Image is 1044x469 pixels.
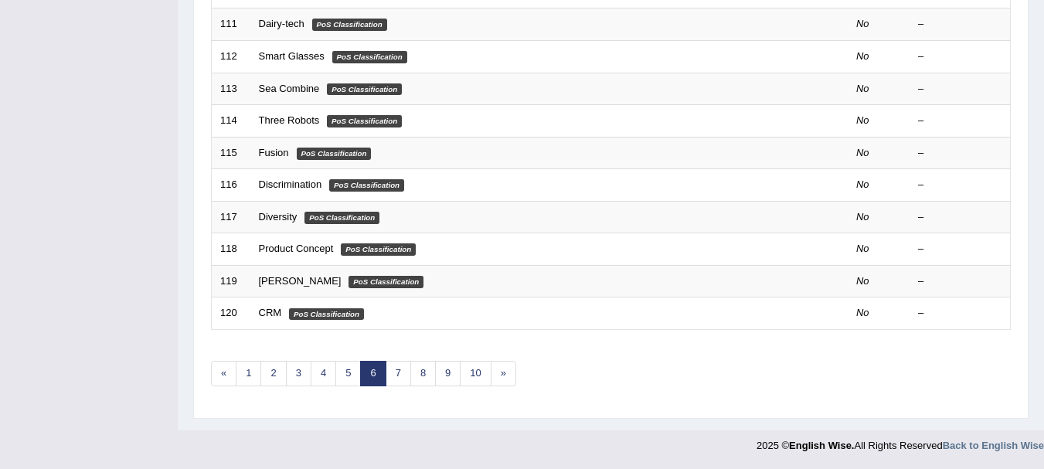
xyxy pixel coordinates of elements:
td: 116 [212,169,250,202]
div: – [918,210,1001,225]
td: 115 [212,137,250,169]
div: 2025 © All Rights Reserved [757,430,1044,453]
a: [PERSON_NAME] [259,275,342,287]
strong: English Wise. [789,440,854,451]
em: PoS Classification [329,179,404,192]
a: Diversity [259,211,298,223]
em: No [856,114,869,126]
div: – [918,274,1001,289]
em: No [856,50,869,62]
a: Back to English Wise [943,440,1044,451]
a: 3 [286,361,311,386]
em: No [856,211,869,223]
em: No [856,178,869,190]
div: – [918,114,1001,128]
em: No [856,147,869,158]
em: PoS Classification [304,212,379,224]
a: 8 [410,361,436,386]
em: PoS Classification [341,243,416,256]
div: – [918,306,1001,321]
em: PoS Classification [312,19,387,31]
em: PoS Classification [297,148,372,160]
td: 113 [212,73,250,105]
a: 6 [360,361,386,386]
div: – [918,146,1001,161]
div: – [918,242,1001,257]
a: 2 [260,361,286,386]
a: » [491,361,516,386]
td: 111 [212,8,250,41]
div: – [918,178,1001,192]
em: PoS Classification [327,83,402,96]
a: 9 [435,361,461,386]
em: No [856,83,869,94]
a: Three Robots [259,114,320,126]
div: – [918,17,1001,32]
a: 10 [460,361,491,386]
a: Dairy-tech [259,18,304,29]
a: Smart Glasses [259,50,325,62]
em: PoS Classification [349,276,423,288]
a: Product Concept [259,243,334,254]
a: 1 [236,361,261,386]
em: PoS Classification [327,115,402,127]
em: PoS Classification [332,51,407,63]
td: 118 [212,233,250,266]
em: No [856,307,869,318]
a: Sea Combine [259,83,320,94]
a: Discrimination [259,178,322,190]
td: 112 [212,40,250,73]
a: 7 [386,361,411,386]
a: 4 [311,361,336,386]
td: 114 [212,105,250,138]
em: No [856,243,869,254]
div: – [918,82,1001,97]
a: « [211,361,236,386]
a: CRM [259,307,282,318]
a: 5 [335,361,361,386]
div: – [918,49,1001,64]
a: Fusion [259,147,289,158]
td: 119 [212,265,250,297]
em: No [856,18,869,29]
em: PoS Classification [289,308,364,321]
em: No [856,275,869,287]
td: 120 [212,297,250,330]
td: 117 [212,201,250,233]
